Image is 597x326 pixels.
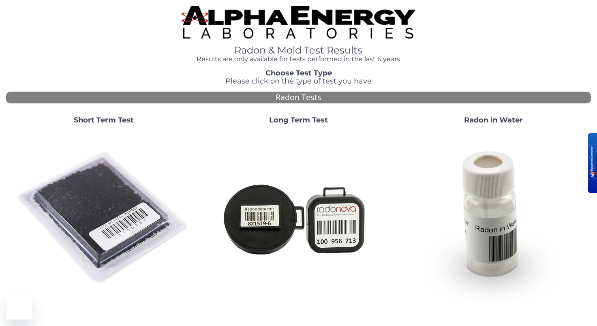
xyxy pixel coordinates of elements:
[464,116,523,124] strong: Radon in Water
[74,116,134,124] strong: Short Term Test
[182,45,415,56] h1: Radon & Mold Test Results
[212,131,386,305] img: Radtrak2vsRadtrak3.jpg
[6,294,32,320] iframe: Button to launch messaging window
[590,146,595,180] img: BKR5lM0sgkDqAAAAAElFTkSuQmCC
[407,131,581,305] img: RadoninWater.jpg
[269,116,328,124] strong: Long Term Test
[182,56,415,63] h4: Results are only available for tests performed in the last 6 years
[6,92,591,103] div: Radon Tests
[182,6,415,39] img: TightCrop.jpg
[225,77,372,86] span: Please click on the type of test you have
[265,69,332,77] strong: Choose Test Type
[17,131,191,305] img: ShortTerm.jpg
